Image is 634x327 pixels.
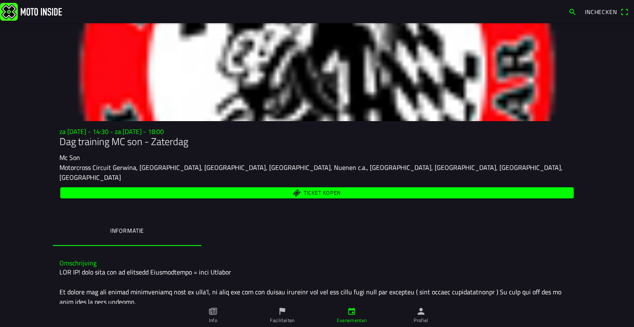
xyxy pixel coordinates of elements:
[278,307,287,316] ion-icon: flag
[59,162,563,182] ion-text: Motorcross Circuit Gerwina, [GEOGRAPHIC_DATA], [GEOGRAPHIC_DATA], [GEOGRAPHIC_DATA], Nuenen c.a.,...
[347,307,356,316] ion-icon: calendar
[59,153,80,162] ion-text: Mc Son
[304,190,341,196] span: Ticket kopen
[59,259,575,267] h3: Omschrijving
[208,307,218,316] ion-icon: paper
[59,136,575,148] h1: Dag training MC son - Zaterdag
[59,128,575,136] h3: za [DATE] - 14:30 - za [DATE] - 18:00
[416,307,426,316] ion-icon: person
[564,5,581,19] a: search
[209,317,217,324] ion-label: Info
[585,7,617,16] span: Inchecken
[581,5,632,19] a: Incheckenqr scanner
[110,226,144,235] ion-label: Informatie
[414,317,428,324] ion-label: Profiel
[337,317,367,324] ion-label: Evenementen
[270,317,294,324] ion-label: Faciliteiten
